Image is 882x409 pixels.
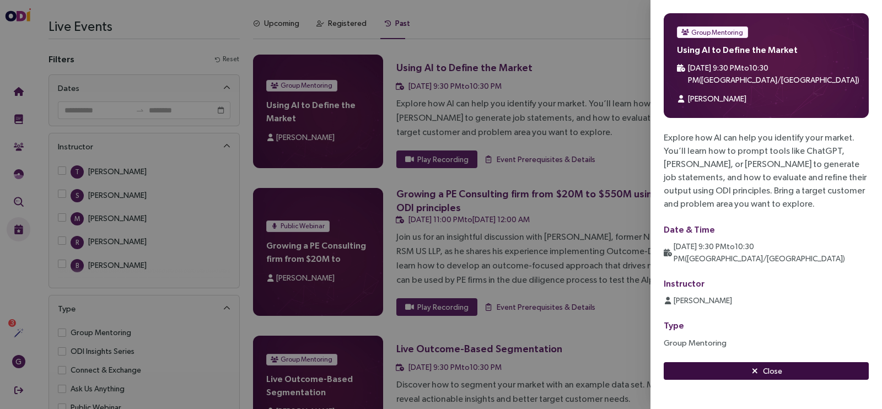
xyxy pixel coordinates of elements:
button: Close [664,362,869,380]
span: [DATE] 9:30 PM to 10:30 PM ( [GEOGRAPHIC_DATA]/[GEOGRAPHIC_DATA] ) [674,242,845,263]
label: Date & Time [664,224,715,234]
div: [PERSON_NAME] [674,294,732,306]
h4: Using AI to Define the Market [677,45,856,55]
label: Type [664,320,684,330]
span: Close [763,365,782,377]
p: Group Mentoring [664,336,869,349]
div: [PERSON_NAME] [688,93,746,105]
label: Instructor [664,278,704,288]
div: Explore how AI can help you identify your market. You’ll learn how to prompt tools like ChatGPT, ... [664,131,869,211]
span: [DATE] 9:30 PM to 10:30 PM ( [GEOGRAPHIC_DATA]/[GEOGRAPHIC_DATA] ) [688,63,859,84]
span: Group Mentoring [691,27,743,38]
